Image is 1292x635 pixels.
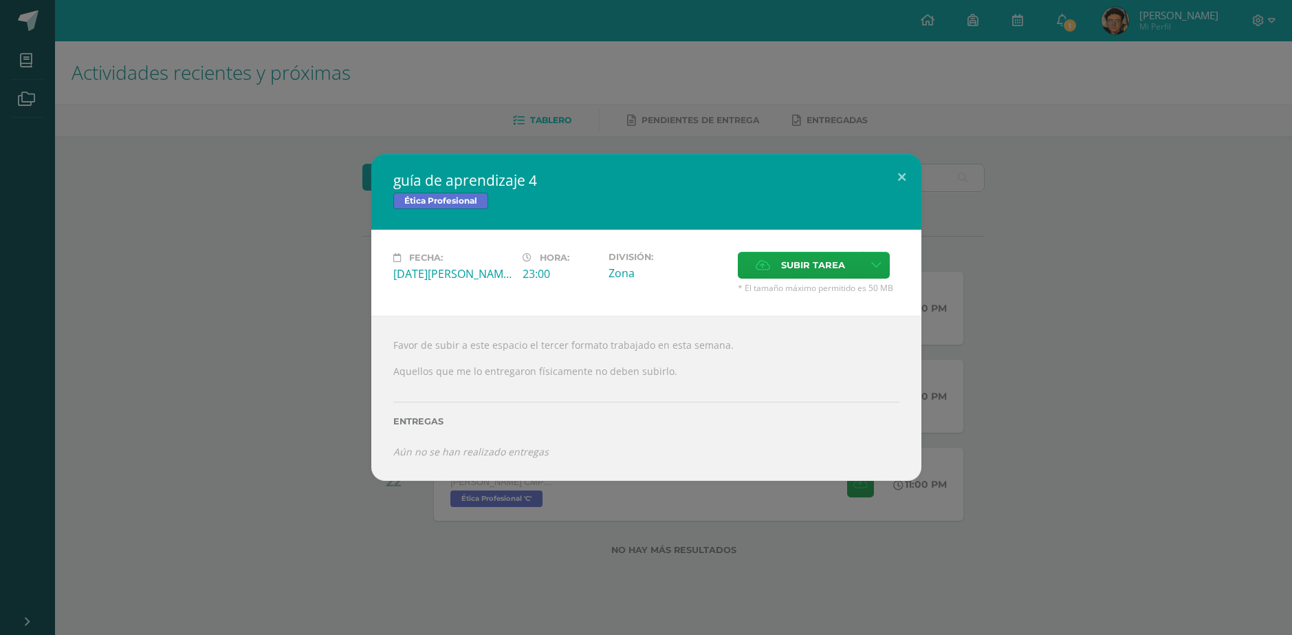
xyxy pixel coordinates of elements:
[781,252,845,278] span: Subir tarea
[371,316,921,481] div: Favor de subir a este espacio el tercer formato trabajado en esta semana. Aquellos que me lo entr...
[540,252,569,263] span: Hora:
[409,252,443,263] span: Fecha:
[393,193,488,209] span: Ética Profesional
[393,445,549,458] i: Aún no se han realizado entregas
[393,416,899,427] label: Entregas
[523,266,598,281] div: 23:00
[393,266,512,281] div: [DATE][PERSON_NAME]
[609,266,727,281] div: Zona
[609,252,727,262] label: División:
[738,282,899,294] span: * El tamaño máximo permitido es 50 MB
[882,154,921,201] button: Close (Esc)
[393,171,899,190] h2: guía de aprendizaje 4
